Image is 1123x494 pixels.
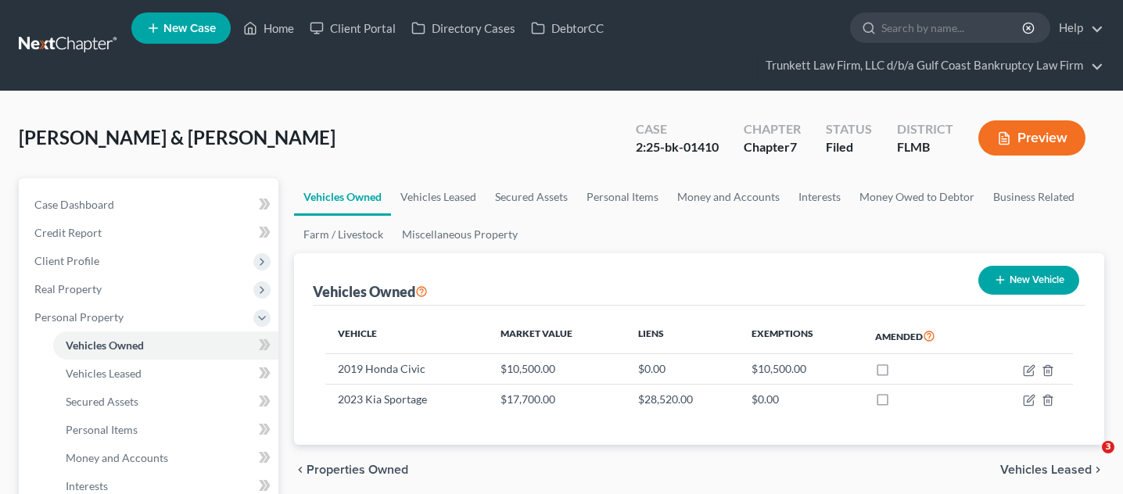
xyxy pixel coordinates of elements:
[302,14,404,42] a: Client Portal
[53,388,278,416] a: Secured Assets
[325,354,488,384] td: 2019 Honda Civic
[636,120,719,138] div: Case
[1000,464,1092,476] span: Vehicles Leased
[897,138,953,156] div: FLMB
[826,138,872,156] div: Filed
[66,367,142,380] span: Vehicles Leased
[34,226,102,239] span: Credit Report
[758,52,1103,80] a: Trunkett Law Firm, LLC d/b/a Gulf Coast Bankruptcy Law Firm
[1070,441,1107,478] iframe: Intercom live chat
[391,178,486,216] a: Vehicles Leased
[626,384,739,413] td: $28,520.00
[66,479,108,492] span: Interests
[22,191,278,219] a: Case Dashboard
[34,198,114,211] span: Case Dashboard
[66,395,138,408] span: Secured Assets
[163,23,216,34] span: New Case
[325,384,488,413] td: 2023 Kia Sportage
[19,126,335,149] span: [PERSON_NAME] & [PERSON_NAME]
[486,178,577,216] a: Secured Assets
[66,451,168,464] span: Money and Accounts
[1051,14,1103,42] a: Help
[577,178,668,216] a: Personal Items
[307,464,408,476] span: Properties Owned
[488,318,626,354] th: Market Value
[636,138,719,156] div: 2:25-bk-01410
[626,354,739,384] td: $0.00
[313,282,428,301] div: Vehicles Owned
[53,360,278,388] a: Vehicles Leased
[897,120,953,138] div: District
[826,120,872,138] div: Status
[744,120,801,138] div: Chapter
[668,178,789,216] a: Money and Accounts
[863,318,984,354] th: Amended
[1102,441,1114,453] span: 3
[34,282,102,295] span: Real Property
[984,178,1084,216] a: Business Related
[53,416,278,444] a: Personal Items
[523,14,612,42] a: DebtorCC
[404,14,523,42] a: Directory Cases
[294,464,408,476] button: chevron_left Properties Owned
[294,464,307,476] i: chevron_left
[66,423,138,436] span: Personal Items
[294,216,393,253] a: Farm / Livestock
[789,178,850,216] a: Interests
[790,139,797,154] span: 7
[488,354,626,384] td: $10,500.00
[744,138,801,156] div: Chapter
[739,318,863,354] th: Exemptions
[881,13,1024,42] input: Search by name...
[325,318,488,354] th: Vehicle
[739,384,863,413] td: $0.00
[1000,464,1104,476] button: Vehicles Leased chevron_right
[393,216,527,253] a: Miscellaneous Property
[66,338,144,352] span: Vehicles Owned
[34,310,124,324] span: Personal Property
[850,178,984,216] a: Money Owed to Debtor
[53,444,278,472] a: Money and Accounts
[488,384,626,413] td: $17,700.00
[34,254,99,267] span: Client Profile
[626,318,739,354] th: Liens
[978,120,1085,156] button: Preview
[235,14,302,42] a: Home
[294,178,391,216] a: Vehicles Owned
[53,331,278,360] a: Vehicles Owned
[22,219,278,247] a: Credit Report
[739,354,863,384] td: $10,500.00
[978,266,1079,295] button: New Vehicle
